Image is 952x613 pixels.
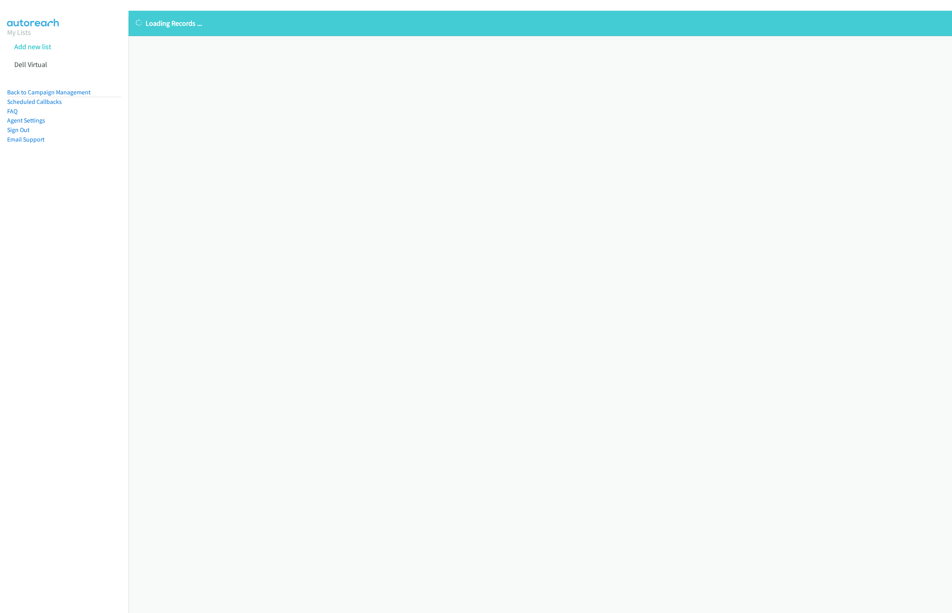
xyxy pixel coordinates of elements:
[7,126,29,134] a: Sign Out
[7,117,45,124] a: Agent Settings
[14,60,47,69] a: Dell Virtual
[7,107,17,115] a: FAQ
[7,88,90,96] a: Back to Campaign Management
[7,98,62,105] a: Scheduled Callbacks
[7,28,31,37] a: My Lists
[14,42,51,51] a: Add new list
[136,18,945,29] p: Loading Records ...
[7,136,44,143] a: Email Support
